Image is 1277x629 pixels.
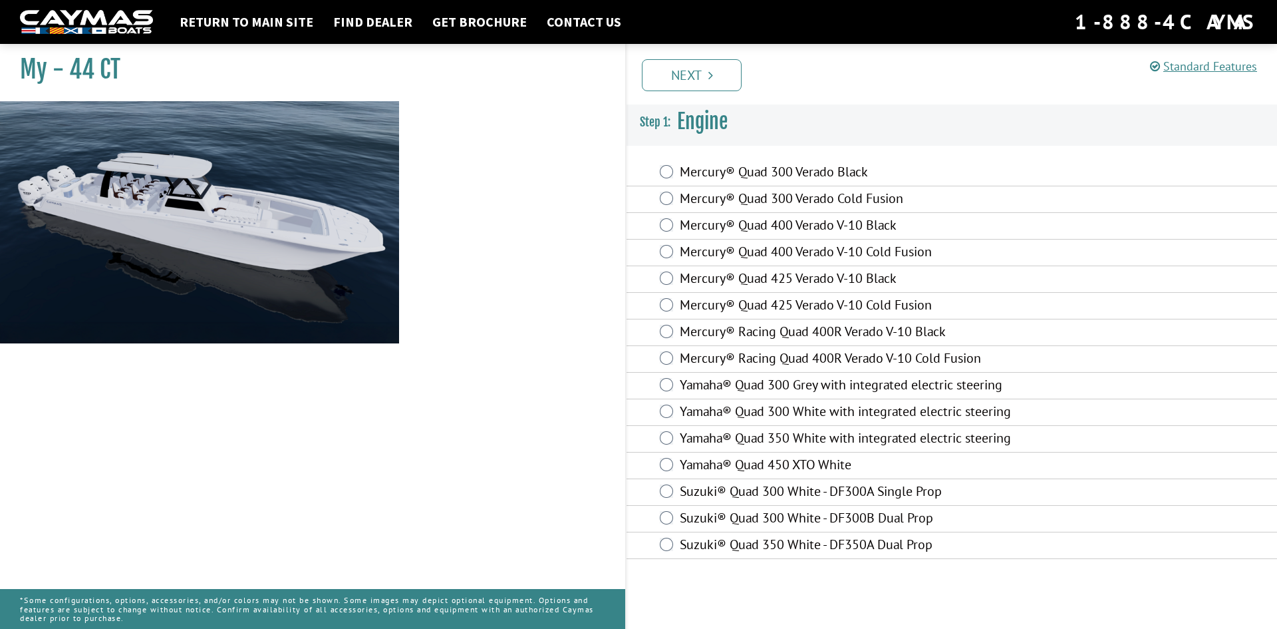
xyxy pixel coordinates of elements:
p: *Some configurations, options, accessories, and/or colors may not be shown. Some images may depic... [20,589,605,629]
label: Mercury® Racing Quad 400R Verado V-10 Cold Fusion [680,350,1038,369]
a: Contact Us [540,13,628,31]
a: Find Dealer [327,13,419,31]
label: Suzuki® Quad 300 White - DF300A Single Prop [680,483,1038,503]
label: Mercury® Quad 425 Verado V-10 Black [680,270,1038,290]
label: Yamaha® Quad 300 Grey with integrated electric steering [680,377,1038,396]
label: Mercury® Quad 300 Verado Cold Fusion [680,190,1038,210]
label: Mercury® Quad 400 Verado V-10 Cold Fusion [680,244,1038,263]
a: Next [642,59,742,91]
label: Mercury® Quad 300 Verado Black [680,164,1038,183]
label: Suzuki® Quad 350 White - DF350A Dual Prop [680,536,1038,556]
a: Standard Features [1150,59,1257,74]
label: Mercury® Racing Quad 400R Verado V-10 Black [680,323,1038,343]
label: Yamaha® Quad 450 XTO White [680,457,1038,476]
h1: My - 44 CT [20,55,592,85]
label: Mercury® Quad 425 Verado V-10 Cold Fusion [680,297,1038,316]
img: white-logo-c9c8dbefe5ff5ceceb0f0178aa75bf4bb51f6bca0971e226c86eb53dfe498488.png [20,10,153,35]
a: Get Brochure [426,13,533,31]
a: Return to main site [173,13,320,31]
label: Yamaha® Quad 300 White with integrated electric steering [680,403,1038,423]
div: 1-888-4CAYMAS [1075,7,1257,37]
label: Suzuki® Quad 300 White - DF300B Dual Prop [680,510,1038,529]
ul: Pagination [638,57,1277,91]
label: Mercury® Quad 400 Verado V-10 Black [680,217,1038,236]
label: Yamaha® Quad 350 White with integrated electric steering [680,430,1038,449]
h3: Engine [627,97,1277,146]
